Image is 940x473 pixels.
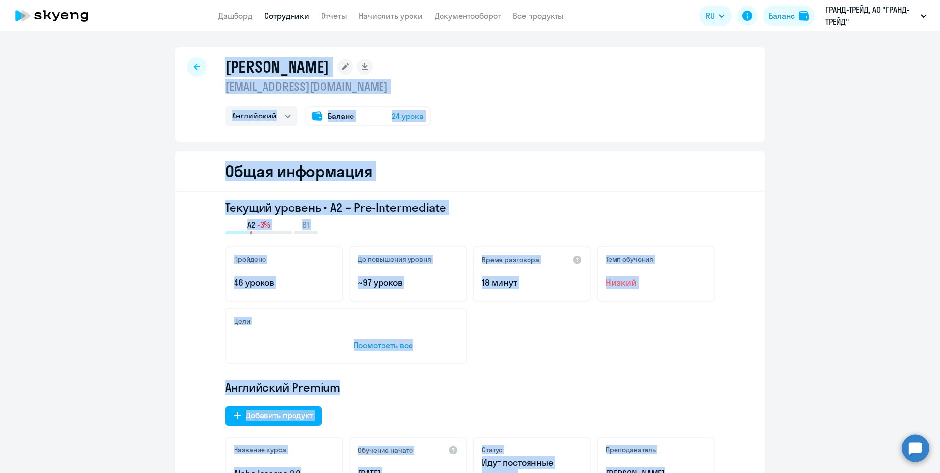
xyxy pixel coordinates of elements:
[821,4,932,28] button: ГРАНД-ТРЕЙД, АО "ГРАНД-ТРЕЙД"
[606,255,653,264] h5: Темп обучения
[606,445,656,454] h5: Преподаватель
[328,110,354,122] span: Баланс
[358,255,431,264] h5: До повышения уровня
[799,11,809,21] img: balance
[246,410,313,421] div: Добавить продукт
[225,57,329,77] h1: [PERSON_NAME]
[359,11,423,21] a: Начислить уроки
[606,276,706,289] span: Низкий
[234,276,334,289] p: 46 уроков
[225,161,372,181] h2: Общая информация
[234,255,266,264] h5: Пройдено
[825,4,917,28] p: ГРАНД-ТРЕЙД, АО "ГРАНД-ТРЕЙД"
[225,406,322,426] button: Добавить продукт
[234,317,250,325] h5: Цели
[699,6,732,26] button: RU
[706,10,715,22] span: RU
[513,11,564,21] a: Все продукты
[763,6,815,26] button: Балансbalance
[358,446,413,455] h5: Обучение начато
[358,276,458,289] p: ~97 уроков
[392,110,424,122] span: 24 урока
[225,380,340,395] span: Английский Premium
[218,11,253,21] a: Дашборд
[302,219,309,230] span: B1
[482,445,503,454] h5: Статус
[321,11,347,21] a: Отчеты
[257,219,270,230] span: -3%
[225,200,715,215] h3: Текущий уровень • A2 – Pre-Intermediate
[225,79,431,94] p: [EMAIL_ADDRESS][DOMAIN_NAME]
[482,255,539,264] h5: Время разговора
[247,219,255,230] span: A2
[769,10,795,22] div: Баланс
[354,339,458,351] p: Посмотреть все
[234,445,286,454] h5: Название курса
[482,276,582,289] p: 18 минут
[264,11,309,21] a: Сотрудники
[435,11,501,21] a: Документооборот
